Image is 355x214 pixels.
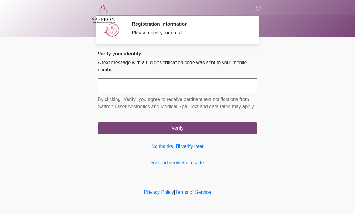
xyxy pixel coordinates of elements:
[174,190,175,195] a: |
[92,5,115,23] img: Saffron Laser Aesthetics and Medical Spa Logo
[132,29,248,36] div: Please enter your email
[98,122,257,134] button: Verify
[102,21,120,39] img: Agent Avatar
[144,190,174,195] a: Privacy Policy
[98,159,257,166] a: Resend verification code
[98,96,257,110] p: By clicking "Verify" you agree to receive pertinent text notifications from Saffron Laser Aesthet...
[98,143,257,150] a: No thanks, I'll verify later
[175,190,211,195] a: Terms of Service
[98,59,257,74] p: A text message with a 6 digit verification code was sent to your mobile number.
[98,51,257,57] h2: Verify your identity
